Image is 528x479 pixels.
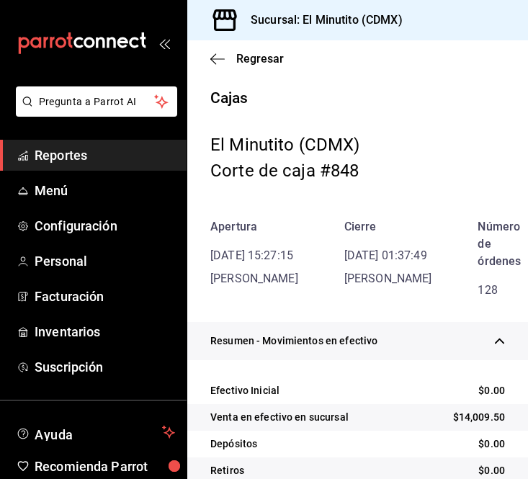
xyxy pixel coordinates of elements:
[10,104,177,120] a: Pregunta a Parrot AI
[158,37,170,49] button: open_drawer_menu
[239,12,403,29] h3: Sucursal: El Minutito (CDMX)
[35,457,175,476] span: Recomienda Parrot
[478,218,521,270] div: Número de órdenes
[35,216,175,236] span: Configuración
[210,52,284,66] button: Regresar
[210,410,349,425] div: Venta en efectivo en sucursal
[35,357,175,377] span: Suscripción
[35,287,175,306] span: Facturación
[210,437,257,452] div: Depósitos
[453,410,505,425] span: $14,009.50
[35,181,175,200] span: Menú
[35,251,175,271] span: Personal
[35,322,175,341] span: Inventarios
[210,333,377,349] span: Resumen - Movimientos en efectivo
[344,218,432,236] div: Cierre
[344,272,432,285] span: [PERSON_NAME]
[210,218,298,236] div: Apertura
[210,132,505,158] div: El Minutito (CDMX)
[210,158,505,184] div: Corte de caja #848
[478,463,505,478] span: $0.00
[478,282,521,299] div: 128
[35,146,175,165] span: Reportes
[210,249,293,262] time: [DATE] 15:27:15
[210,463,244,478] div: Retiros
[344,249,427,262] time: [DATE] 01:37:49
[16,86,177,117] button: Pregunta a Parrot AI
[236,52,284,66] span: Regresar
[35,424,156,441] span: Ayuda
[478,383,505,398] span: $0.00
[210,89,505,109] h1: Cajas
[210,383,279,398] div: Efectivo Inicial
[39,94,155,109] span: Pregunta a Parrot AI
[478,437,505,452] span: $0.00
[210,272,298,285] span: [PERSON_NAME]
